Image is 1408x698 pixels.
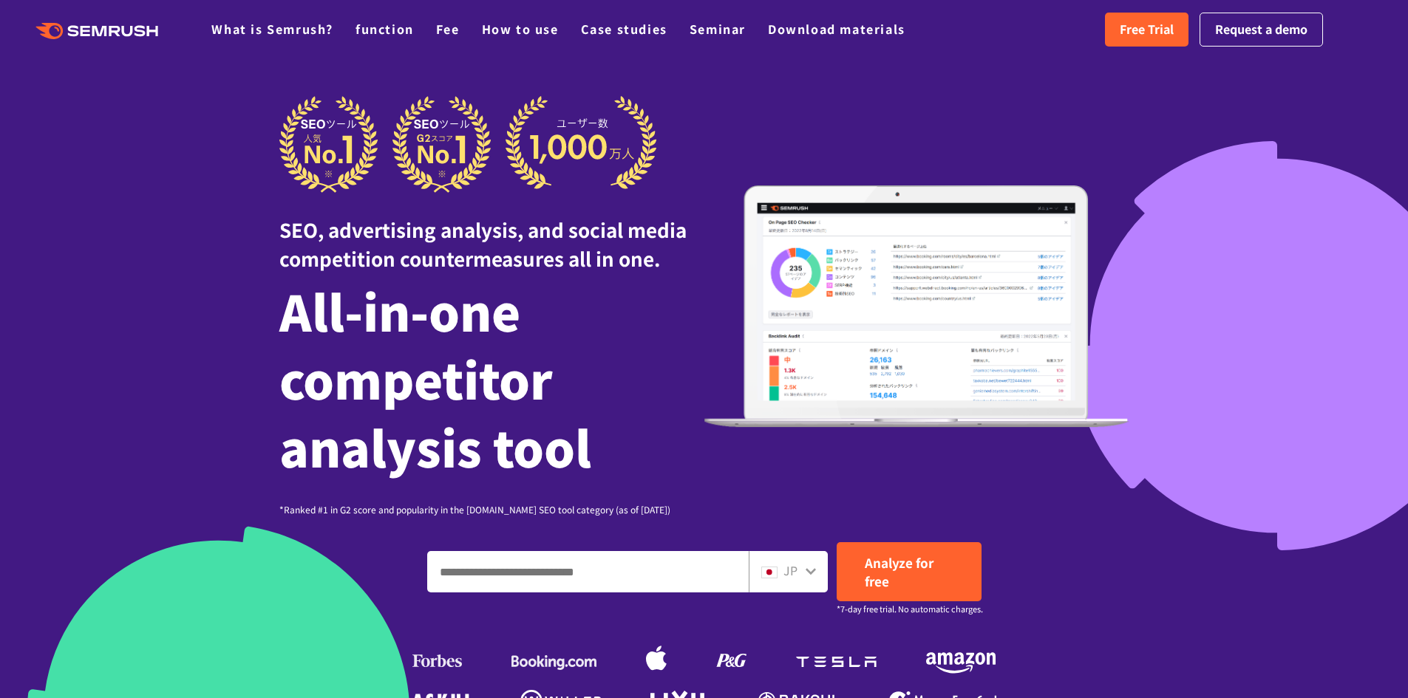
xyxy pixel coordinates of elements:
[279,216,687,272] font: SEO, advertising analysis, and social media competition countermeasures all in one.
[1200,13,1323,47] a: Request a demo
[1105,13,1188,47] a: Free Trial
[279,275,520,346] font: All-in-one
[1120,20,1174,38] font: Free Trial
[211,20,333,38] a: What is Semrush?
[279,343,591,482] font: competitor analysis tool
[581,20,667,38] a: Case studies
[865,553,933,590] font: Analyze for free
[428,552,748,592] input: Enter a domain, keyword or URL
[1215,20,1307,38] font: Request a demo
[783,561,797,579] font: JP
[837,603,983,615] font: *7-day free trial. No automatic charges.
[690,20,746,38] a: Seminar
[356,20,414,38] a: function
[768,20,905,38] a: Download materials
[837,542,982,601] a: Analyze for free
[436,20,460,38] a: Fee
[279,503,670,516] font: *Ranked #1 in G2 score and popularity in the [DOMAIN_NAME] SEO tool category (as of [DATE])
[482,20,559,38] a: How to use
